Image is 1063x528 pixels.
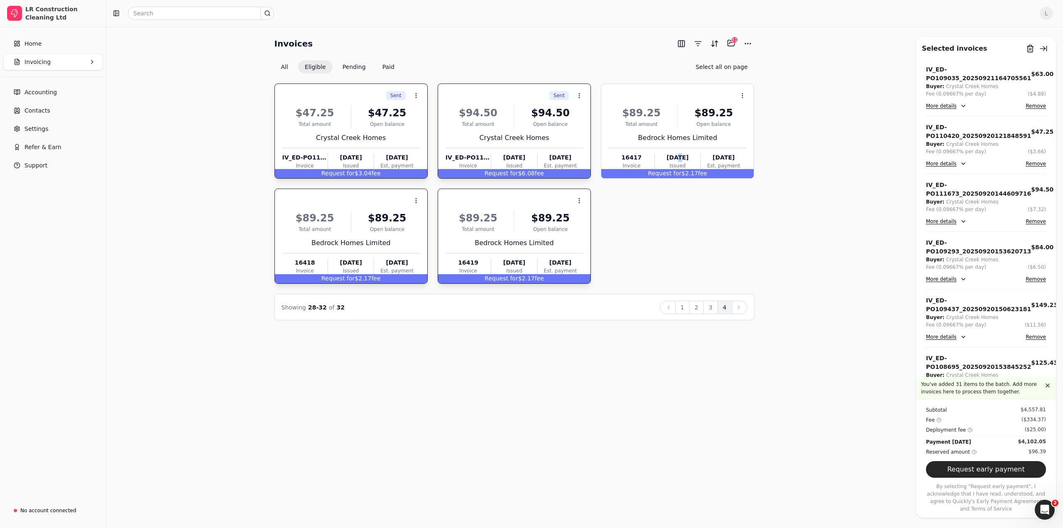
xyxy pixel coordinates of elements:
[926,140,944,148] div: Buyer:
[518,226,583,233] div: Open balance
[926,448,977,456] div: Reserved amount
[538,267,583,275] div: Est. payment
[1031,123,1053,140] button: $47.25
[491,258,537,267] div: [DATE]
[926,181,1031,198] div: IV_ED-PO111673_20250920144609716
[274,60,401,74] div: Invoice filter options
[25,5,99,22] div: LR Construction Cleaning Ltd
[329,304,335,311] span: of
[926,83,944,90] div: Buyer:
[3,35,103,52] a: Home
[282,304,306,311] span: Showing
[438,169,590,178] div: $6.08
[446,106,511,120] div: $94.50
[1021,416,1046,423] div: ($334.37)
[275,169,427,178] div: $3.04
[1052,500,1058,506] span: 2
[282,258,328,267] div: 16418
[282,267,328,275] div: Invoice
[337,304,345,311] span: 32
[926,65,1031,83] div: IV_ED-PO109035_20250921164705561
[355,211,420,226] div: $89.25
[446,258,491,267] div: 16419
[946,198,998,206] div: Crystal Creek Homes
[328,153,374,162] div: [DATE]
[446,226,511,233] div: Total amount
[282,120,348,128] div: Total amount
[681,120,746,128] div: Open balance
[374,267,419,275] div: Est. payment
[1031,181,1053,198] button: $94.50
[1026,101,1046,111] button: Remove
[609,133,746,143] div: Bedrock Homes Limited
[1028,148,1046,155] button: ($3.66)
[491,267,537,275] div: Issued
[1031,185,1053,194] div: $94.50
[24,161,47,170] span: Support
[282,211,348,226] div: $89.25
[926,206,986,213] div: Fee (0.09667% per day)
[298,60,333,74] button: Eligible
[282,133,420,143] div: Crystal Creek Homes
[24,39,42,48] span: Home
[328,162,374,169] div: Issued
[926,123,1031,140] div: IV_ED-PO110420_20250920121848591
[355,120,420,128] div: Open balance
[518,106,583,120] div: $94.50
[1028,263,1046,271] button: ($6.50)
[538,162,583,169] div: Est. payment
[698,170,707,177] span: fee
[446,211,511,226] div: $89.25
[922,44,987,54] div: Selected invoices
[946,314,998,321] div: Crystal Creek Homes
[282,238,420,248] div: Bedrock Homes Limited
[725,37,738,50] button: Batch (31)
[926,238,1031,256] div: IV_ED-PO109293_20250920153620713
[308,304,327,311] span: 28 - 32
[946,83,998,90] div: Crystal Creek Homes
[1026,216,1046,226] button: Remove
[374,162,419,169] div: Est. payment
[708,37,721,50] button: Sort
[1028,90,1046,98] button: ($4.88)
[731,37,738,43] div: 31
[926,101,967,111] button: More details
[321,275,355,282] span: Request for
[374,258,419,267] div: [DATE]
[701,153,746,162] div: [DATE]
[282,106,348,120] div: $47.25
[681,106,746,120] div: $89.25
[946,371,998,379] div: Crystal Creek Homes
[376,60,401,74] button: Paid
[3,102,103,119] a: Contacts
[701,162,746,169] div: Est. payment
[274,60,295,74] button: All
[446,153,491,162] div: IV_ED-PO112711_20250912115632117
[24,125,48,133] span: Settings
[446,133,583,143] div: Crystal Creek Homes
[926,416,941,424] div: Fee
[926,332,967,342] button: More details
[3,120,103,137] a: Settings
[1031,301,1058,309] div: $149.23
[485,275,518,282] span: Request for
[371,275,380,282] span: fee
[374,153,419,162] div: [DATE]
[24,106,50,115] span: Contacts
[926,90,986,98] div: Fee (0.09667% per day)
[20,507,76,514] div: No account connected
[1031,128,1053,136] div: $47.25
[1026,159,1046,169] button: Remove
[926,314,944,321] div: Buyer:
[3,139,103,155] button: Refer & Earn
[355,106,420,120] div: $47.25
[1040,7,1053,20] span: L
[926,198,944,206] div: Buyer:
[438,274,590,283] div: $2.17
[371,170,380,177] span: fee
[675,301,690,314] button: 1
[1031,243,1053,252] div: $84.00
[1026,332,1046,342] button: Remove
